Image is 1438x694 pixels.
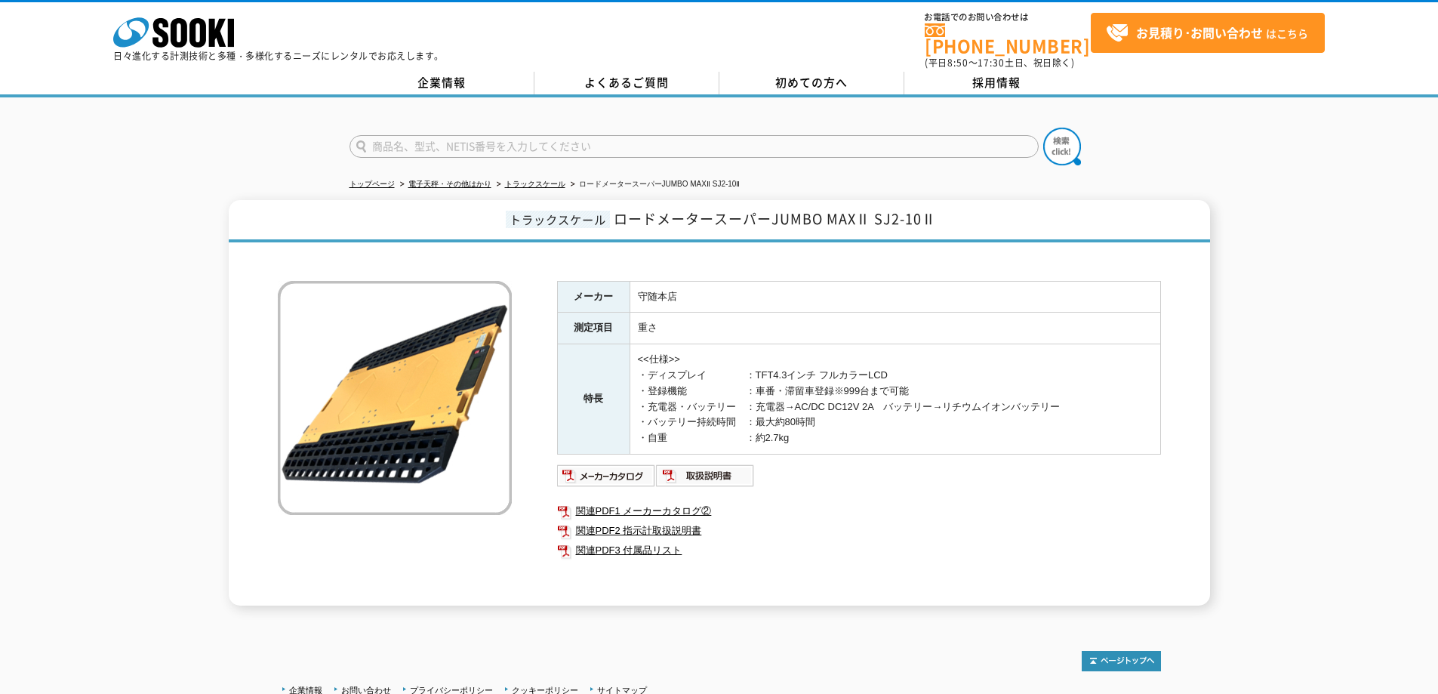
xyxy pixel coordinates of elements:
strong: お見積り･お問い合わせ [1136,23,1263,42]
span: お電話でのお問い合わせは [925,13,1091,22]
th: メーカー [557,281,630,313]
span: (平日 ～ 土日、祝日除く) [925,56,1074,69]
p: 日々進化する計測技術と多種・多様化するニーズにレンタルでお応えします。 [113,51,444,60]
a: よくあるご質問 [534,72,719,94]
a: [PHONE_NUMBER] [925,23,1091,54]
a: 取扱説明書 [656,473,755,485]
span: はこちら [1106,22,1308,45]
img: メーカーカタログ [557,464,656,488]
a: トラックスケール [505,180,565,188]
a: メーカーカタログ [557,473,656,485]
td: 守随本店 [630,281,1160,313]
a: 採用情報 [904,72,1089,94]
th: 測定項目 [557,313,630,344]
a: お見積り･お問い合わせはこちら [1091,13,1325,53]
td: 重さ [630,313,1160,344]
a: 初めての方へ [719,72,904,94]
span: 17:30 [978,56,1005,69]
span: 初めての方へ [775,74,848,91]
a: 関連PDF1 メーカーカタログ② [557,501,1161,521]
a: 関連PDF3 付属品リスト [557,541,1161,560]
span: ロードメータースーパーJUMBO MAXⅡ SJ2-10Ⅱ [614,208,936,229]
img: トップページへ [1082,651,1161,671]
th: 特長 [557,344,630,455]
img: btn_search.png [1043,128,1081,165]
img: ロードメータースーパーJUMBO MAXⅡ SJ2-10Ⅱ [278,281,512,515]
span: 8:50 [947,56,968,69]
img: 取扱説明書 [656,464,755,488]
a: 企業情報 [349,72,534,94]
a: 電子天秤・その他はかり [408,180,491,188]
td: <<仕様>> ・ディスプレイ ：TFT4.3インチ フルカラーLCD ・登録機能 ：車番・滞留車登録※999台まで可能 ・充電器・バッテリー ：充電器→AC/DC DC12V 2A バッテリー→... [630,344,1160,455]
li: ロードメータースーパーJUMBO MAXⅡ SJ2-10Ⅱ [568,177,741,193]
input: 商品名、型式、NETIS番号を入力してください [349,135,1039,158]
a: 関連PDF2 指示計取扱説明書 [557,521,1161,541]
a: トップページ [349,180,395,188]
span: トラックスケール [506,211,610,228]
